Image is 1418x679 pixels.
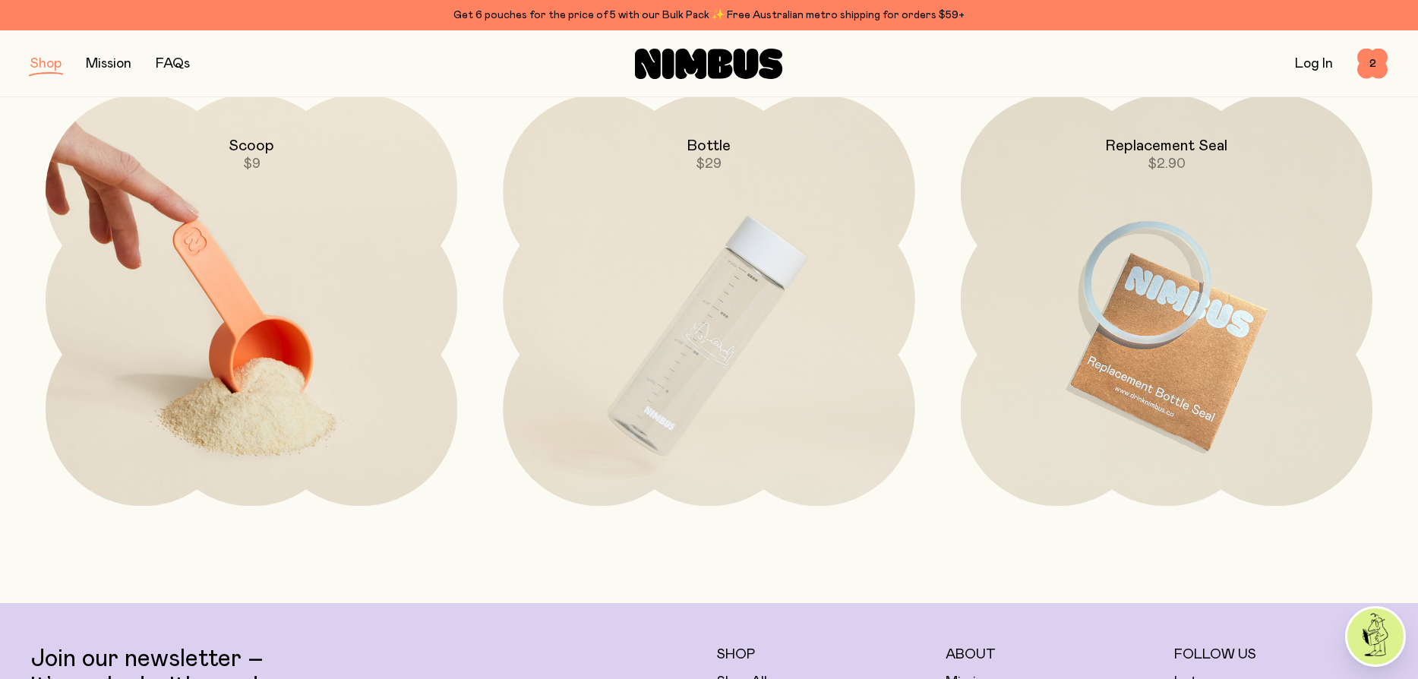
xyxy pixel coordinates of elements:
img: agent [1347,608,1404,665]
button: 2 [1357,49,1388,79]
a: Log In [1295,57,1333,71]
div: Get 6 pouches for the price of 5 with our Bulk Pack ✨ Free Australian metro shipping for orders $59+ [30,6,1388,24]
h5: About [946,646,1159,664]
a: Mission [86,57,131,71]
span: $29 [696,157,722,171]
a: Replacement Seal$2.90 [961,94,1372,506]
span: $2.90 [1148,157,1186,171]
h5: Follow Us [1174,646,1388,664]
h5: Shop [717,646,930,664]
a: Scoop$9 [46,94,457,506]
h2: Scoop [229,137,274,155]
h2: Bottle [687,137,731,155]
span: $9 [243,157,261,171]
a: Bottle$29 [503,94,914,506]
h2: Replacement Seal [1105,137,1227,155]
a: FAQs [156,57,190,71]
